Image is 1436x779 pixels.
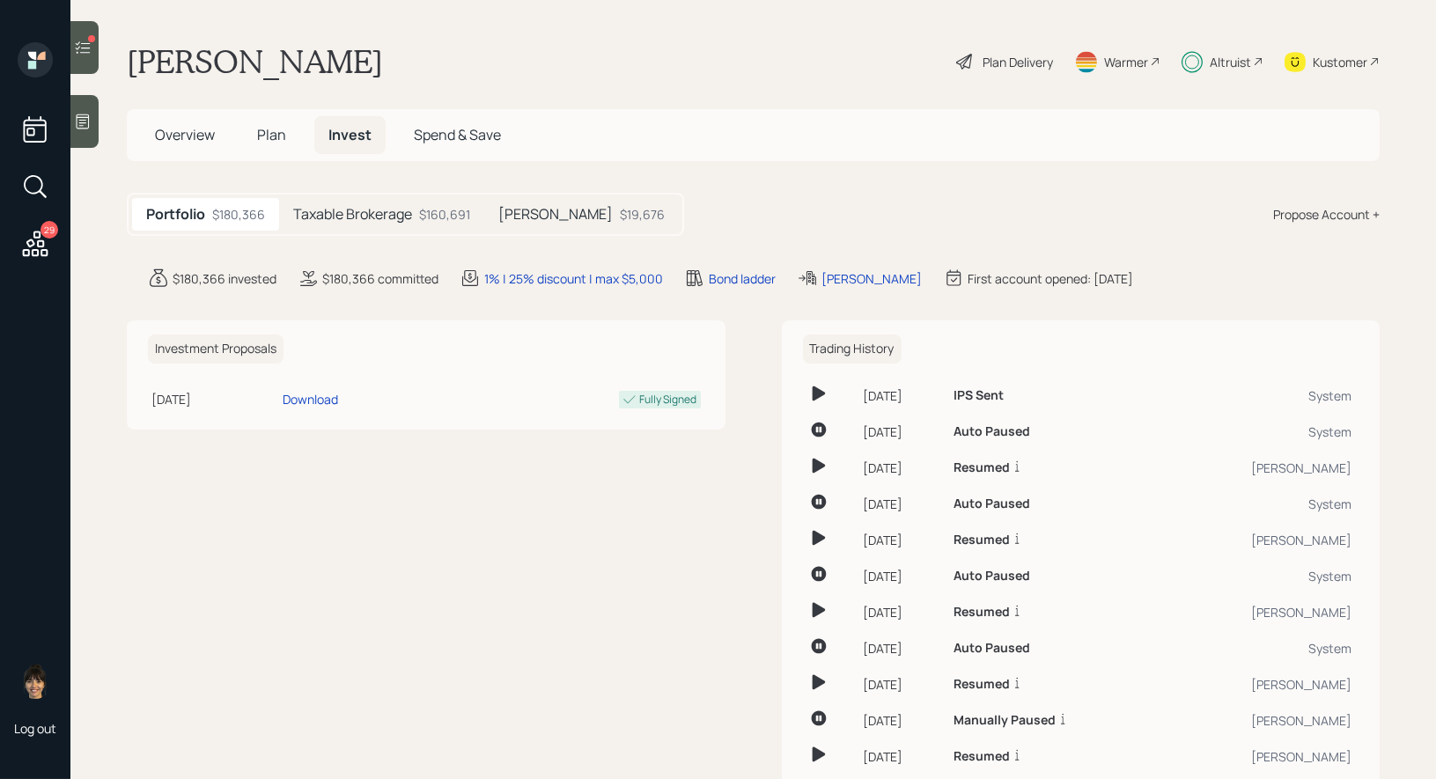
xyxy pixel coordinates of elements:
h6: Resumed [954,605,1010,620]
div: Download [283,390,338,408]
div: Plan Delivery [983,53,1053,71]
div: [DATE] [863,675,939,694]
div: [PERSON_NAME] [821,269,922,288]
div: [DATE] [863,531,939,549]
div: [DATE] [863,603,939,621]
div: Bond ladder [709,269,776,288]
h6: IPS Sent [954,388,1004,403]
h6: Auto Paused [954,641,1030,656]
div: 1% | 25% discount | max $5,000 [484,269,663,288]
div: [DATE] [151,390,276,408]
div: System [1173,423,1351,441]
h6: Auto Paused [954,569,1030,584]
div: [PERSON_NAME] [1173,711,1351,730]
h6: Investment Proposals [148,334,284,364]
h6: Resumed [954,533,1010,548]
div: $180,366 [212,205,265,224]
h6: Resumed [954,460,1010,475]
div: [DATE] [863,459,939,477]
div: System [1173,386,1351,405]
h5: Portfolio [146,206,205,223]
div: [DATE] [863,639,939,658]
div: $160,691 [419,205,470,224]
div: Kustomer [1313,53,1367,71]
div: $180,366 invested [173,269,276,288]
div: [DATE] [863,567,939,585]
img: treva-nostdahl-headshot.png [18,664,53,699]
div: Fully Signed [640,392,697,408]
div: Altruist [1210,53,1251,71]
span: Plan [257,125,286,144]
h5: Taxable Brokerage [293,206,412,223]
div: Propose Account + [1273,205,1380,224]
div: [PERSON_NAME] [1173,531,1351,549]
div: $180,366 committed [322,269,438,288]
h6: Resumed [954,749,1010,764]
div: System [1173,567,1351,585]
div: [DATE] [863,495,939,513]
h6: Auto Paused [954,424,1030,439]
div: Warmer [1104,53,1148,71]
div: [PERSON_NAME] [1173,603,1351,621]
div: Log out [14,720,56,737]
h6: Auto Paused [954,496,1030,511]
span: Invest [328,125,372,144]
span: Overview [155,125,215,144]
div: [DATE] [863,747,939,766]
div: [PERSON_NAME] [1173,459,1351,477]
span: Spend & Save [414,125,501,144]
div: $19,676 [620,205,665,224]
h6: Resumed [954,677,1010,692]
div: System [1173,495,1351,513]
h6: Manually Paused [954,713,1056,728]
h1: [PERSON_NAME] [127,42,383,81]
div: System [1173,639,1351,658]
h5: [PERSON_NAME] [498,206,613,223]
div: [PERSON_NAME] [1173,675,1351,694]
div: [DATE] [863,386,939,405]
div: First account opened: [DATE] [968,269,1133,288]
div: [DATE] [863,711,939,730]
div: [PERSON_NAME] [1173,747,1351,766]
div: [DATE] [863,423,939,441]
h6: Trading History [803,334,902,364]
div: 29 [41,221,58,239]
